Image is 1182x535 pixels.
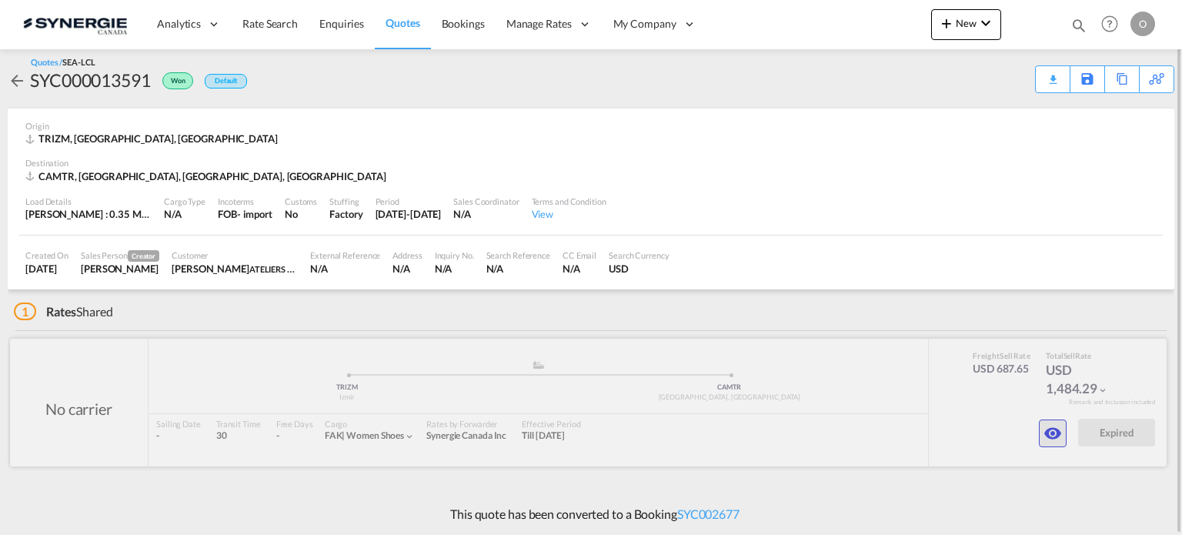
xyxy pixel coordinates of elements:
[164,207,205,221] div: N/A
[25,249,68,261] div: Created On
[164,196,205,207] div: Cargo Type
[157,16,201,32] span: Analytics
[386,16,419,29] span: Quotes
[237,207,272,221] div: - import
[25,196,152,207] div: Load Details
[506,16,572,32] span: Manage Rates
[319,17,364,30] span: Enquiries
[14,303,36,320] span: 1
[435,262,474,276] div: N/A
[677,507,740,521] a: SYC002677
[128,250,159,262] span: Creator
[1130,12,1155,36] div: O
[1043,66,1062,80] div: Quote PDF is not available at this time
[25,169,390,183] div: CAMTR, Montreal, QC, Americas
[442,17,485,30] span: Bookings
[442,506,740,523] p: This quote has been converted to a Booking
[376,196,442,207] div: Period
[218,196,272,207] div: Incoterms
[30,68,151,92] div: SYC000013591
[81,249,159,262] div: Sales Person
[62,57,95,67] span: SEA-LCL
[285,196,317,207] div: Customs
[1097,11,1123,37] span: Help
[151,68,197,92] div: Won
[172,262,298,276] div: Mark Azoulay
[613,16,676,32] span: My Company
[25,207,152,221] div: [PERSON_NAME] : 0.35 MT | Volumetric Wt : 7.90 CBM | Chargeable Wt : 7.90 W/M
[46,304,77,319] span: Rates
[937,14,956,32] md-icon: icon-plus 400-fg
[1070,17,1087,40] div: icon-magnify
[453,196,519,207] div: Sales Coordinator
[1043,69,1062,80] md-icon: icon-download
[23,7,127,42] img: 1f56c880d42311ef80fc7dca854c8e59.png
[563,262,596,276] div: N/A
[486,262,550,276] div: N/A
[285,207,317,221] div: No
[563,249,596,261] div: CC Email
[172,249,298,261] div: Customer
[310,249,380,261] div: External Reference
[205,74,247,89] div: Default
[609,262,669,276] div: USD
[937,17,995,29] span: New
[218,207,237,221] div: FOB
[1070,17,1087,34] md-icon: icon-magnify
[329,196,362,207] div: Stuffing
[1039,420,1067,447] button: icon-eye
[8,68,30,92] div: icon-arrow-left
[435,249,474,261] div: Inquiry No.
[931,9,1001,40] button: icon-plus 400-fgNewicon-chevron-down
[486,249,550,261] div: Search Reference
[171,76,189,91] span: Won
[1097,11,1130,38] div: Help
[14,303,113,320] div: Shared
[38,132,278,145] span: TRIZM, [GEOGRAPHIC_DATA], [GEOGRAPHIC_DATA]
[453,207,519,221] div: N/A
[25,157,1157,169] div: Destination
[25,132,282,145] div: TRIZM, Izmir, Europe
[609,249,669,261] div: Search Currency
[376,207,442,221] div: 31 Jul 2025
[25,262,68,276] div: 28 Jul 2025
[532,207,606,221] div: View
[392,249,422,261] div: Address
[242,17,298,30] span: Rate Search
[25,120,1157,132] div: Origin
[1043,424,1062,443] md-icon: icon-eye
[977,14,995,32] md-icon: icon-chevron-down
[1070,66,1104,92] div: Save As Template
[532,196,606,207] div: Terms and Condition
[329,207,362,221] div: Factory Stuffing
[310,262,380,276] div: N/A
[81,262,159,276] div: Adriana Groposila
[31,56,95,68] div: Quotes /SEA-LCL
[392,262,422,276] div: N/A
[8,72,26,90] md-icon: icon-arrow-left
[249,262,317,275] span: ATELIERS DESIGN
